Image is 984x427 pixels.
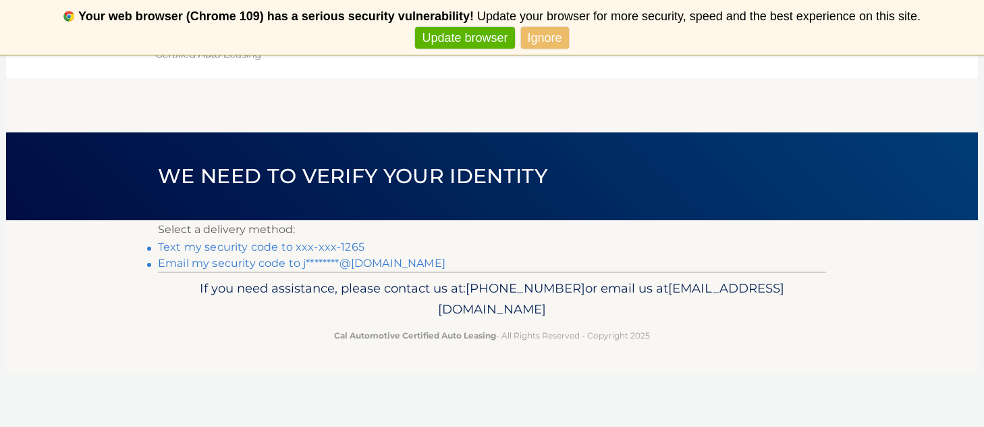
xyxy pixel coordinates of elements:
[477,9,921,23] span: Update your browser for more security, speed and the best experience on this site.
[466,280,585,296] span: [PHONE_NUMBER]
[158,164,547,189] span: We need to verify your identity
[167,328,817,343] p: - All Rights Reserved - Copyright 2025
[521,27,569,49] a: Ignore
[415,27,514,49] a: Update browser
[158,257,445,270] a: Email my security code to j********@[DOMAIN_NAME]
[167,278,817,321] p: If you need assistance, please contact us at: or email us at
[158,220,826,239] p: Select a delivery method:
[78,9,474,23] b: Your web browser (Chrome 109) has a serious security vulnerability!
[334,330,496,341] strong: Cal Automotive Certified Auto Leasing
[158,241,364,253] a: Text my security code to xxx-xxx-1265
